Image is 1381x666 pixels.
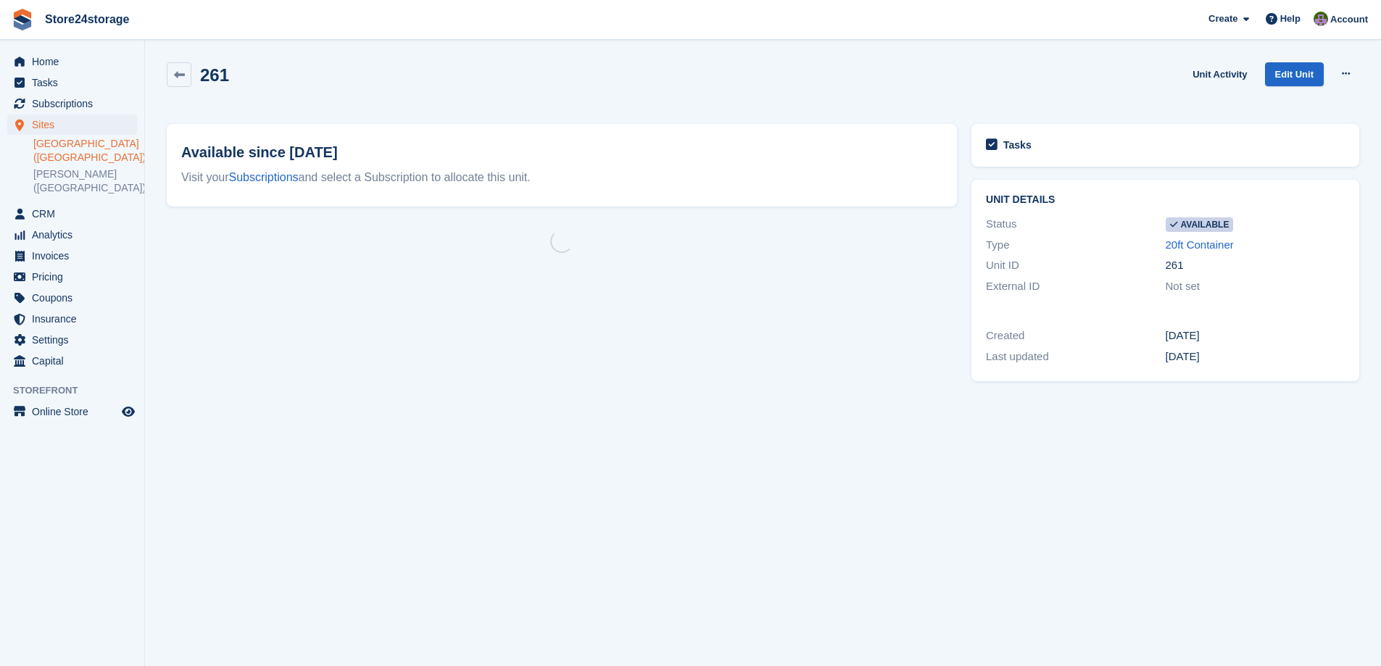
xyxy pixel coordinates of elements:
[7,288,137,308] a: menu
[986,216,1165,233] div: Status
[120,403,137,420] a: Preview store
[986,349,1165,365] div: Last updated
[32,72,119,93] span: Tasks
[7,267,137,287] a: menu
[7,51,137,72] a: menu
[181,169,942,186] div: Visit your and select a Subscription to allocate this unit.
[1166,278,1345,295] div: Not set
[229,171,299,183] a: Subscriptions
[7,309,137,329] a: menu
[32,93,119,114] span: Subscriptions
[12,9,33,30] img: stora-icon-8386f47178a22dfd0bd8f6a31ec36ba5ce8667c1dd55bd0f319d3a0aa187defe.svg
[39,7,136,31] a: Store24storage
[7,246,137,266] a: menu
[1265,62,1324,86] a: Edit Unit
[986,194,1345,206] h2: Unit details
[1166,238,1234,251] a: 20ft Container
[7,93,137,114] a: menu
[32,309,119,329] span: Insurance
[1208,12,1237,26] span: Create
[1314,12,1328,26] img: Jane Welch
[32,115,119,135] span: Sites
[32,288,119,308] span: Coupons
[32,246,119,266] span: Invoices
[7,115,137,135] a: menu
[32,351,119,371] span: Capital
[33,167,137,195] a: [PERSON_NAME] ([GEOGRAPHIC_DATA])
[7,351,137,371] a: menu
[32,401,119,422] span: Online Store
[1280,12,1301,26] span: Help
[7,401,137,422] a: menu
[1003,138,1032,151] h2: Tasks
[7,225,137,245] a: menu
[1166,217,1234,232] span: Available
[32,204,119,224] span: CRM
[32,267,119,287] span: Pricing
[7,72,137,93] a: menu
[986,278,1165,295] div: External ID
[986,237,1165,254] div: Type
[1187,62,1253,86] a: Unit Activity
[32,225,119,245] span: Analytics
[1166,257,1345,274] div: 261
[1330,12,1368,27] span: Account
[181,141,942,163] h2: Available since [DATE]
[1166,349,1345,365] div: [DATE]
[986,257,1165,274] div: Unit ID
[33,137,137,165] a: [GEOGRAPHIC_DATA] ([GEOGRAPHIC_DATA])
[7,330,137,350] a: menu
[7,204,137,224] a: menu
[1166,328,1345,344] div: [DATE]
[32,330,119,350] span: Settings
[200,65,229,85] h2: 261
[13,383,144,398] span: Storefront
[986,328,1165,344] div: Created
[32,51,119,72] span: Home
